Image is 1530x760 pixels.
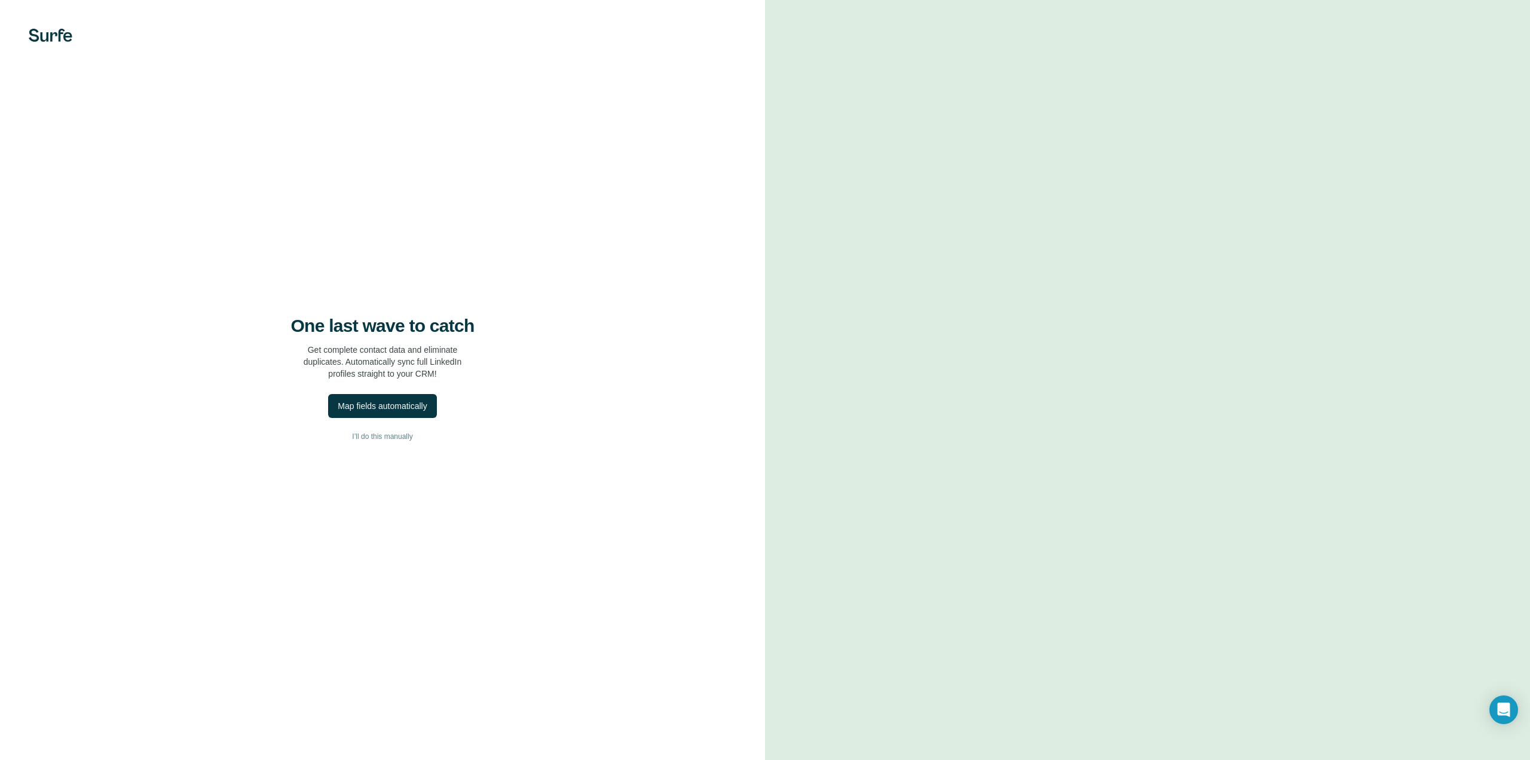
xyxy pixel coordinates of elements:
[1489,695,1518,724] div: Open Intercom Messenger
[291,315,475,337] h4: One last wave to catch
[328,394,436,418] button: Map fields automatically
[24,428,741,445] button: I’ll do this manually
[338,400,427,412] div: Map fields automatically
[29,29,72,42] img: Surfe's logo
[352,431,412,442] span: I’ll do this manually
[304,344,462,380] p: Get complete contact data and eliminate duplicates. Automatically sync full LinkedIn profiles str...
